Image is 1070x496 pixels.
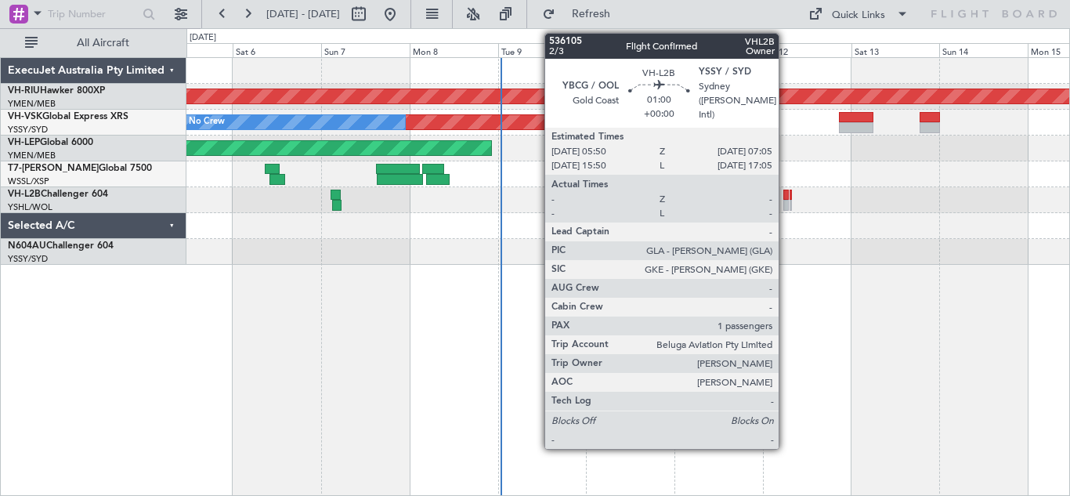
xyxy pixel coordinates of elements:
[48,2,138,26] input: Trip Number
[190,31,216,45] div: [DATE]
[586,43,674,57] div: Wed 10
[851,43,940,57] div: Sat 13
[8,150,56,161] a: YMEN/MEB
[558,9,624,20] span: Refresh
[8,241,114,251] a: N604AUChallenger 604
[801,2,916,27] button: Quick Links
[233,43,321,57] div: Sat 6
[321,43,410,57] div: Sun 7
[674,43,763,57] div: Thu 11
[939,43,1028,57] div: Sun 14
[8,176,49,187] a: WSSL/XSP
[266,7,340,21] span: [DATE] - [DATE]
[8,164,99,173] span: T7-[PERSON_NAME]
[8,124,48,136] a: YSSY/SYD
[17,31,170,56] button: All Aircraft
[8,201,52,213] a: YSHL/WOL
[8,241,46,251] span: N604AU
[8,112,128,121] a: VH-VSKGlobal Express XRS
[8,190,41,199] span: VH-L2B
[832,8,885,24] div: Quick Links
[8,138,93,147] a: VH-LEPGlobal 6000
[145,43,233,57] div: Fri 5
[763,43,851,57] div: Fri 12
[410,43,498,57] div: Mon 8
[498,43,587,57] div: Tue 9
[189,110,225,134] div: No Crew
[8,86,40,96] span: VH-RIU
[8,164,152,173] a: T7-[PERSON_NAME]Global 7500
[535,2,629,27] button: Refresh
[8,138,40,147] span: VH-LEP
[8,190,108,199] a: VH-L2BChallenger 604
[8,98,56,110] a: YMEN/MEB
[8,112,42,121] span: VH-VSK
[8,253,48,265] a: YSSY/SYD
[41,38,165,49] span: All Aircraft
[8,86,105,96] a: VH-RIUHawker 800XP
